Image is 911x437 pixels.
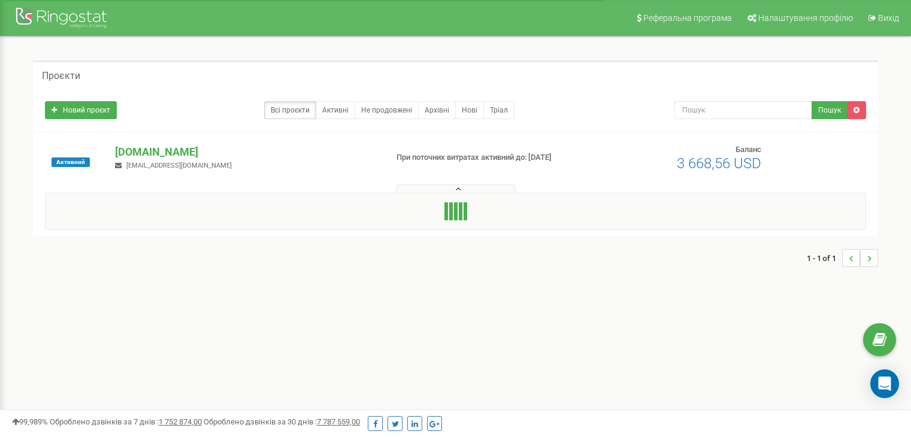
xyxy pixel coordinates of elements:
span: [EMAIL_ADDRESS][DOMAIN_NAME] [126,162,232,169]
u: 7 787 559,00 [317,417,360,426]
a: Активні [316,101,355,119]
u: 1 752 874,00 [159,417,202,426]
span: 1 - 1 of 1 [807,249,842,267]
span: Оброблено дзвінків за 7 днів : [50,417,202,426]
a: Не продовжені [355,101,419,119]
span: Активний [52,157,90,167]
a: Нові [455,101,484,119]
span: 99,989% [12,417,48,426]
span: Налаштування профілю [758,13,853,23]
a: Всі проєкти [264,101,316,119]
span: Баланс [736,145,761,154]
p: При поточних витратах активний до: [DATE] [397,152,588,163]
a: Новий проєкт [45,101,117,119]
div: Open Intercom Messenger [870,369,899,398]
a: Архівні [418,101,456,119]
span: Оброблено дзвінків за 30 днів : [204,417,360,426]
a: Тріал [483,101,514,119]
h5: Проєкти [42,71,80,81]
input: Пошук [674,101,812,119]
span: 3 668,56 USD [677,155,761,172]
span: Реферальна програма [643,13,732,23]
button: Пошук [812,101,848,119]
p: [DOMAIN_NAME] [115,144,377,160]
nav: ... [807,237,878,279]
span: Вихід [878,13,899,23]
